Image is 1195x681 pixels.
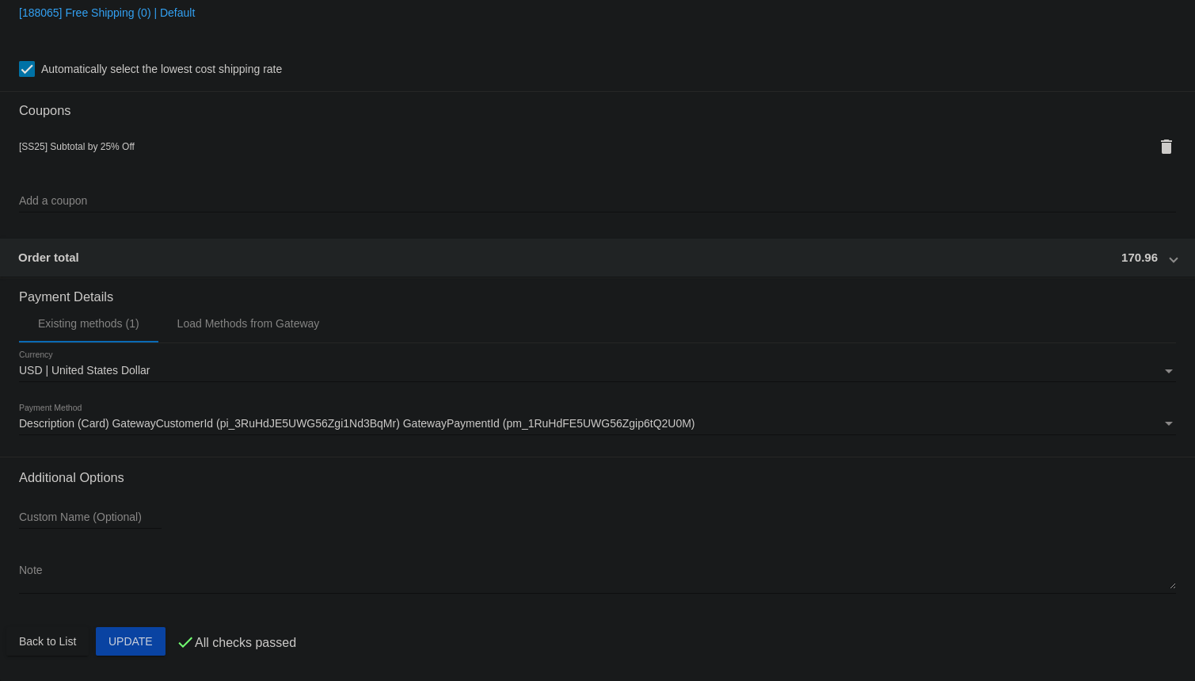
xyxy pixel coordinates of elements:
[19,91,1176,118] h3: Coupons
[19,365,1176,377] mat-select: Currency
[19,511,162,524] input: Custom Name (Optional)
[19,141,135,152] span: [SS25] Subtotal by 25% Off
[18,251,79,264] span: Order total
[41,59,282,78] span: Automatically select the lowest cost shipping rate
[6,627,89,656] button: Back to List
[1157,137,1176,156] mat-icon: delete
[19,277,1176,304] h3: Payment Details
[19,418,1176,430] mat-select: Payment Method
[19,6,195,19] a: [188065] Free Shipping (0) | Default
[177,317,320,330] div: Load Methods from Gateway
[19,417,695,430] span: Description (Card) GatewayCustomerId (pi_3RuHdJE5UWG56Zgi1Nd3BqMr) GatewayPaymentId (pm_1RuHdFE5U...
[176,633,195,652] mat-icon: check
[19,635,76,648] span: Back to List
[19,195,1176,208] input: Add a coupon
[195,636,296,650] p: All checks passed
[19,364,150,377] span: USD | United States Dollar
[96,627,166,656] button: Update
[1121,251,1158,264] span: 170.96
[38,317,139,330] div: Existing methods (1)
[108,635,153,648] span: Update
[19,470,1176,485] h3: Additional Options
